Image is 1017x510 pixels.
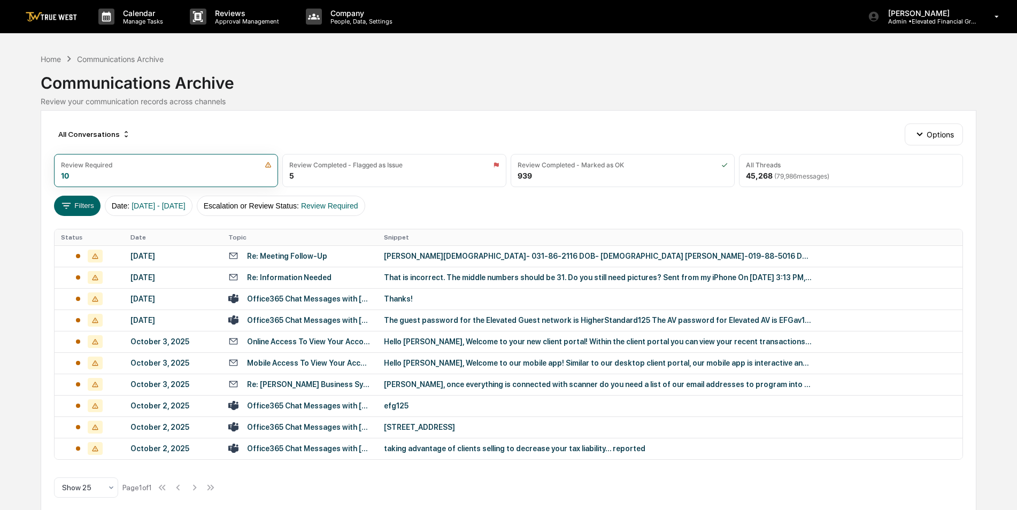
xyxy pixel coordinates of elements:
[384,380,812,389] div: [PERSON_NAME], once everything is connected with scanner do you need a list of our email addresse...
[880,18,979,25] p: Admin • Elevated Financial Group
[206,18,284,25] p: Approval Management
[61,171,69,180] div: 10
[206,9,284,18] p: Reviews
[384,316,812,324] div: The guest password for the Elevated Guest network is HigherStandard125 The AV password for Elevat...
[384,359,812,367] div: Hello [PERSON_NAME], Welcome to our mobile app! Similar to our desktop client portal, our mobile ...
[493,161,499,168] img: icon
[122,483,152,492] div: Page 1 of 1
[518,171,532,180] div: 939
[105,196,192,216] button: Date:[DATE] - [DATE]
[247,337,371,346] div: Online Access To View Your Account Information
[384,295,812,303] div: Thanks!
[289,171,294,180] div: 5
[774,172,829,180] span: ( 79,986 messages)
[41,97,976,106] div: Review your communication records across channels
[222,229,377,245] th: Topic
[114,18,168,25] p: Manage Tasks
[880,9,979,18] p: [PERSON_NAME]
[247,359,371,367] div: Mobile Access To View Your Account Information
[384,273,812,282] div: That is incorrect. The middle numbers should be 31. Do you still need pictures? Sent from my iPho...
[114,9,168,18] p: Calendar
[746,161,781,169] div: All Threads
[983,475,1012,504] iframe: Open customer support
[905,123,963,145] button: Options
[130,380,215,389] div: October 3, 2025
[301,202,358,210] span: Review Required
[322,9,398,18] p: Company
[130,423,215,431] div: October 2, 2025
[384,423,812,431] div: [STREET_ADDRESS]
[247,252,327,260] div: Re: Meeting Follow-Up
[518,161,624,169] div: Review Completed - Marked as OK
[130,316,215,324] div: [DATE]
[247,380,371,389] div: Re: [PERSON_NAME] Business Systems - Elevated Financial Group Installation
[247,423,371,431] div: Office365 Chat Messages with [PERSON_NAME], [PERSON_NAME] on [DATE]
[384,444,812,453] div: taking advantage of clients selling to decrease your tax liability... reported
[289,161,403,169] div: Review Completed - Flagged as Issue
[26,12,77,22] img: logo
[41,65,976,92] div: Communications Archive
[130,252,215,260] div: [DATE]
[384,401,812,410] div: efg125
[384,252,812,260] div: [PERSON_NAME][DEMOGRAPHIC_DATA]- 031-86-2116 DOB- [DEMOGRAPHIC_DATA] [PERSON_NAME]-019-88-5016 DO...
[130,273,215,282] div: [DATE]
[247,273,332,282] div: Re: Information Needed
[247,295,371,303] div: Office365 Chat Messages with [PERSON_NAME], [PERSON_NAME] on [DATE]
[130,444,215,453] div: October 2, 2025
[55,229,124,245] th: Status
[247,316,371,324] div: Office365 Chat Messages with [PERSON_NAME], [PERSON_NAME], [PERSON_NAME], [PERSON_NAME], [PERSON_...
[41,55,61,64] div: Home
[124,229,222,245] th: Date
[721,161,728,168] img: icon
[130,295,215,303] div: [DATE]
[247,444,371,453] div: Office365 Chat Messages with [PERSON_NAME], [PERSON_NAME], [PERSON_NAME] on [DATE]
[61,161,112,169] div: Review Required
[77,55,164,64] div: Communications Archive
[197,196,365,216] button: Escalation or Review Status:Review Required
[322,18,398,25] p: People, Data, Settings
[377,229,962,245] th: Snippet
[132,202,186,210] span: [DATE] - [DATE]
[247,401,371,410] div: Office365 Chat Messages with [PERSON_NAME], [PERSON_NAME], [PERSON_NAME] on [DATE]
[130,337,215,346] div: October 3, 2025
[130,401,215,410] div: October 2, 2025
[265,161,272,168] img: icon
[130,359,215,367] div: October 3, 2025
[746,171,829,180] div: 45,268
[384,337,812,346] div: Hello [PERSON_NAME], Welcome to your new client portal! Within the client portal you can view you...
[54,126,135,143] div: All Conversations
[54,196,101,216] button: Filters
